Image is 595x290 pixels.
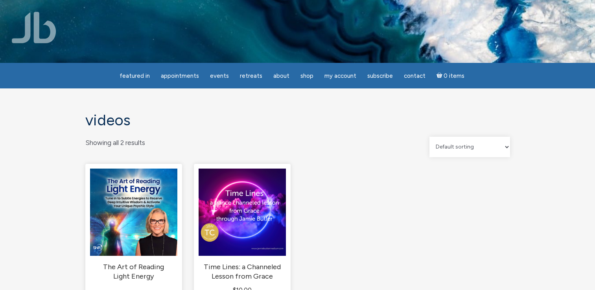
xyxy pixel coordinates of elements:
[432,68,470,84] a: Cart0 items
[115,68,155,84] a: featured in
[161,72,199,79] span: Appointments
[12,12,56,43] img: Jamie Butler. The Everyday Medium
[240,72,262,79] span: Retreats
[199,169,286,256] img: Time Lines: a Channeled Lesson from Grace
[90,169,177,281] a: The Art of Reading Light Energy
[85,112,510,129] h1: Videos
[363,68,398,84] a: Subscribe
[320,68,361,84] a: My Account
[156,68,204,84] a: Appointments
[273,72,289,79] span: About
[444,73,464,79] span: 0 items
[367,72,393,79] span: Subscribe
[296,68,318,84] a: Shop
[199,262,286,281] h2: Time Lines: a Channeled Lesson from Grace
[85,137,145,149] p: Showing all 2 results
[235,68,267,84] a: Retreats
[269,68,294,84] a: About
[404,72,426,79] span: Contact
[399,68,430,84] a: Contact
[429,137,510,157] select: Shop order
[120,72,150,79] span: featured in
[210,72,229,79] span: Events
[324,72,356,79] span: My Account
[437,72,444,79] i: Cart
[205,68,234,84] a: Events
[90,262,177,281] h2: The Art of Reading Light Energy
[90,169,177,256] img: The Art of Reading Light Energy
[300,72,313,79] span: Shop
